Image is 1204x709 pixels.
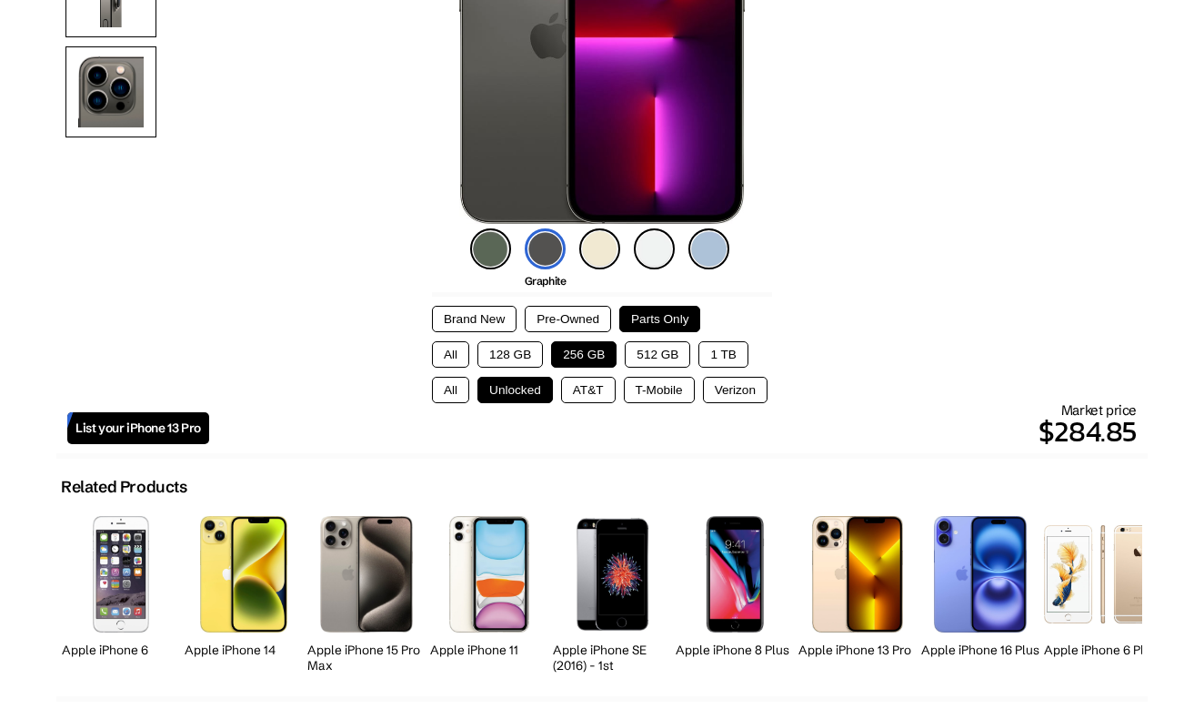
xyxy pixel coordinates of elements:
button: Parts Only [619,306,700,332]
img: iPhone 11 [449,516,530,633]
button: T-Mobile [624,377,695,403]
a: iPhone 6 Plus Apple iPhone 6 Plus [1044,506,1162,678]
p: $284.85 [209,410,1137,453]
h2: Apple iPhone 11 [430,643,548,658]
a: iPhone 8 Plus Apple iPhone 8 Plus [676,506,794,678]
img: Camera [65,46,156,137]
img: iPhone SE 1st Gen [573,516,651,632]
h2: Apple iPhone 8 Plus [676,643,794,658]
img: iPhone 14 [200,516,287,632]
a: List your iPhone 13 Pro [67,412,209,444]
button: 128 GB [477,341,543,368]
img: iPhone 6 [93,516,150,632]
a: iPhone 14 Apple iPhone 14 [185,506,303,678]
button: Brand New [432,306,517,332]
button: All [432,377,469,403]
h2: Related Products [61,477,187,497]
img: iPhone 13 Pro [812,516,903,632]
h2: Apple iPhone 15 Pro Max [307,643,426,674]
button: Unlocked [477,377,553,403]
span: List your iPhone 13 Pro [75,420,201,436]
a: iPhone 16 Plus Apple iPhone 16 Plus [921,506,1039,678]
img: silver-icon [634,228,675,269]
h2: Apple iPhone 14 [185,643,303,658]
h2: Apple iPhone 13 Pro [798,643,917,658]
span: Graphite [525,274,567,288]
button: Pre-Owned [525,306,611,332]
img: graphite-icon [525,228,566,269]
h2: Apple iPhone 6 Plus [1044,643,1162,658]
button: 512 GB [625,341,690,368]
button: Verizon [703,377,768,403]
a: iPhone 15 Pro Max Apple iPhone 15 Pro Max [307,506,426,678]
h2: Apple iPhone 6 [62,643,180,658]
button: All [432,341,469,368]
a: iPhone 11 Apple iPhone 11 [430,506,548,678]
img: iPhone 16 Plus [934,516,1028,632]
h2: Apple iPhone SE (2016) - 1st Generation [553,643,671,689]
img: iPhone 15 Pro Max [320,516,414,633]
img: iPhone 8 Plus [705,516,765,632]
button: 1 TB [698,341,747,368]
button: AT&T [561,377,616,403]
a: iPhone 6 Apple iPhone 6 [62,506,180,678]
img: gold-icon [579,228,620,269]
div: Market price [209,401,1137,453]
h2: Apple iPhone 16 Plus [921,643,1039,658]
button: 256 GB [551,341,617,368]
a: iPhone 13 Pro Apple iPhone 13 Pro [798,506,917,678]
a: iPhone SE 1st Gen Apple iPhone SE (2016) - 1st Generation [553,506,671,678]
img: alpine-green-icon [470,228,511,269]
img: iPhone 6 Plus [1044,525,1162,623]
img: sierra-blue-icon [688,228,729,269]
